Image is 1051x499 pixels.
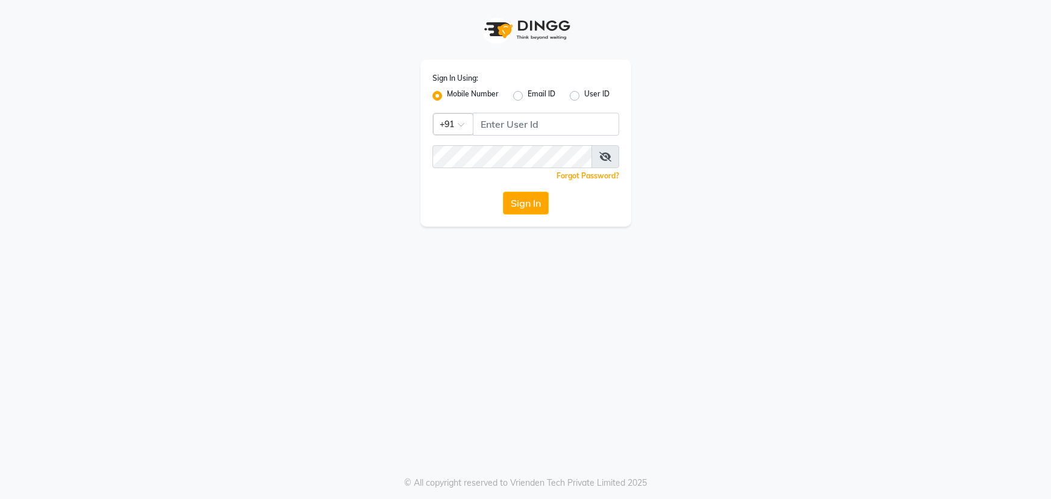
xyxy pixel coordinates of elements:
[432,73,478,84] label: Sign In Using:
[432,145,592,168] input: Username
[473,113,619,136] input: Username
[447,89,499,103] label: Mobile Number
[478,12,574,48] img: logo1.svg
[503,192,549,215] button: Sign In
[584,89,610,103] label: User ID
[557,171,619,180] a: Forgot Password?
[528,89,555,103] label: Email ID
